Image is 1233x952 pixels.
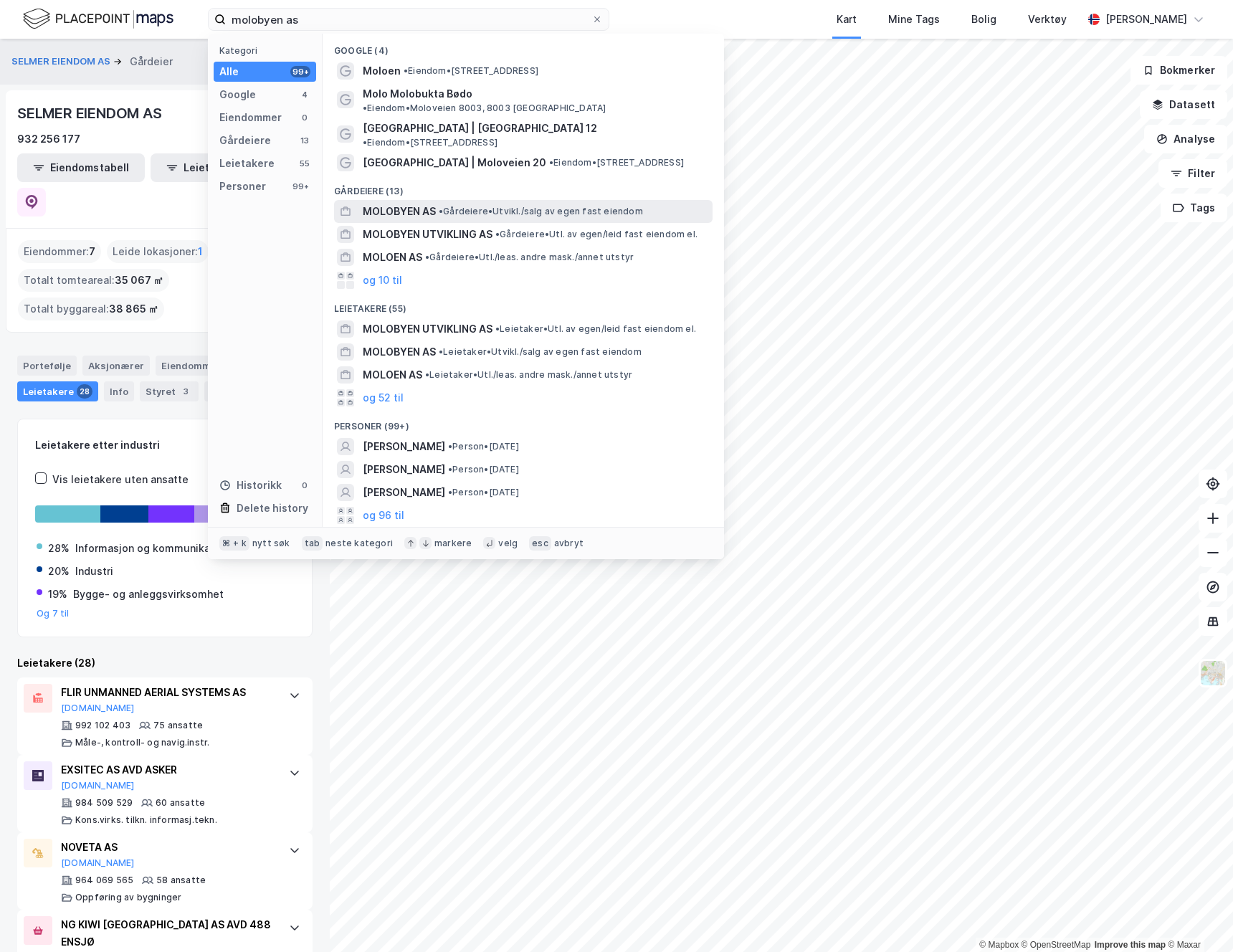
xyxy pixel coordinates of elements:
span: Person • [DATE] [448,464,519,475]
button: Tags [1161,194,1227,222]
div: Delete history [237,500,308,517]
div: Gårdeiere (13) [323,174,724,200]
span: [GEOGRAPHIC_DATA] | [GEOGRAPHIC_DATA] 12 [363,120,597,137]
div: neste kategori [325,538,393,549]
span: Moloen [363,62,401,80]
div: Industri [75,563,113,580]
div: Kontrollprogram for chat [1161,883,1233,952]
div: avbryt [554,538,584,549]
button: og 96 til [363,507,404,524]
div: Aksjonærer [82,356,150,376]
div: Måle-, kontroll- og navig.instr. [75,737,209,748]
a: OpenStreetMap [1022,940,1091,950]
span: • [448,487,452,498]
div: NG KIWI [GEOGRAPHIC_DATA] AS AVD 488 ENSJØ [61,916,275,951]
button: Analyse [1144,125,1227,153]
button: Eiendomstabell [17,153,145,182]
button: Leietakertabell [151,153,278,182]
span: • [363,137,367,148]
span: Eiendom • [STREET_ADDRESS] [363,137,498,148]
span: MOLOBYEN UTVIKLING AS [363,320,492,338]
div: Bygge- og anleggsvirksomhet [73,586,224,603]
div: Leietakere (28) [17,654,313,672]
span: Leietaker • Utl./leas. andre mask./annet utstyr [425,369,632,381]
button: Bokmerker [1130,56,1227,85]
div: Leietakere [219,155,275,172]
span: MOLOEN AS [363,249,422,266]
span: Person • [DATE] [448,487,519,498]
div: Kart [837,11,857,28]
div: 964 069 565 [75,875,133,886]
div: Leietakere etter industri [35,437,295,454]
span: • [549,157,553,168]
div: 60 ansatte [156,797,205,809]
span: [PERSON_NAME] [363,438,445,455]
div: 28 [77,384,92,399]
a: Mapbox [979,940,1019,950]
div: Leide lokasjoner : [107,240,209,263]
div: SELMER EIENDOM AS [17,102,165,125]
div: Historikk [219,477,282,494]
div: 0 [299,480,310,491]
span: • [495,229,500,239]
span: • [425,369,429,380]
div: Totalt byggareal : [18,297,164,320]
div: [PERSON_NAME] [1105,11,1187,28]
div: Transaksjoner [204,381,303,401]
button: [DOMAIN_NAME] [61,857,135,869]
div: 4 [299,89,310,100]
span: Eiendom • [STREET_ADDRESS] [549,157,684,168]
span: Molo Molobukta Bødo [363,85,472,103]
div: 99+ [290,66,310,77]
span: MOLOBYEN AS [363,203,436,220]
div: Portefølje [17,356,77,376]
div: Kons.virks. tilkn. informasj.tekn. [75,814,217,826]
span: MOLOBYEN UTVIKLING AS [363,226,492,243]
div: Oppføring av bygninger [75,892,181,903]
div: Vis leietakere uten ansatte [52,471,189,488]
div: 984 509 529 [75,797,133,809]
button: [DOMAIN_NAME] [61,780,135,791]
div: Google [219,86,256,103]
span: Gårdeiere • Utvikl./salg av egen fast eiendom [439,206,643,217]
div: Totalt tomteareal : [18,269,169,292]
div: 99+ [290,181,310,192]
span: • [404,65,408,76]
div: Bolig [971,11,996,28]
div: NOVETA AS [61,839,275,856]
div: 28% [48,540,70,557]
div: Styret [140,381,199,401]
div: 0 [299,112,310,123]
div: 19% [48,586,67,603]
div: 20% [48,563,70,580]
div: Google (4) [323,34,724,59]
div: FLIR UNMANNED AERIAL SYSTEMS AS [61,684,275,701]
span: • [425,252,429,262]
span: Leietaker • Utvikl./salg av egen fast eiendom [439,346,642,358]
div: 992 102 403 [75,720,130,731]
div: 75 ansatte [153,720,203,731]
div: 3 [178,384,193,399]
span: Gårdeiere • Utl./leas. andre mask./annet utstyr [425,252,634,263]
span: • [363,103,367,113]
span: 35 067 ㎡ [115,272,163,289]
span: • [448,464,452,475]
a: Improve this map [1095,940,1166,950]
span: • [495,323,500,334]
button: Og 7 til [37,608,70,619]
button: Datasett [1140,90,1227,119]
div: 932 256 177 [17,130,80,148]
button: [DOMAIN_NAME] [61,703,135,714]
span: 38 865 ㎡ [109,300,158,318]
span: [PERSON_NAME] [363,484,445,501]
div: Mine Tags [888,11,940,28]
div: Gårdeiere [219,132,271,149]
span: Leietaker • Utl. av egen/leid fast eiendom el. [495,323,696,335]
div: Gårdeier [130,53,173,70]
div: Alle [219,63,239,80]
div: EXSITEC AS AVD ASKER [61,761,275,779]
div: nytt søk [252,538,290,549]
div: Verktøy [1028,11,1067,28]
span: 7 [89,243,95,260]
img: Z [1199,660,1227,687]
